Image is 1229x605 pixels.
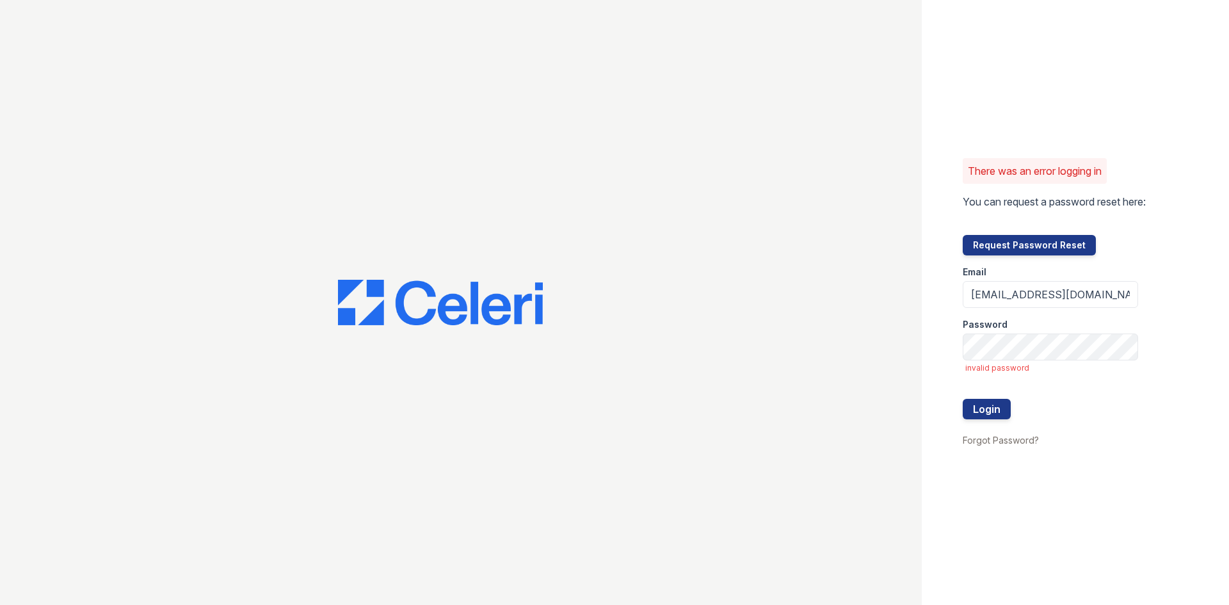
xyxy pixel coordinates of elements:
[965,363,1138,373] span: invalid password
[963,399,1011,419] button: Login
[963,235,1096,255] button: Request Password Reset
[968,163,1102,179] p: There was an error logging in
[963,435,1039,446] a: Forgot Password?
[963,194,1146,209] p: You can request a password reset here:
[963,318,1008,331] label: Password
[338,280,543,326] img: CE_Logo_Blue-a8612792a0a2168367f1c8372b55b34899dd931a85d93a1a3d3e32e68fde9ad4.png
[963,266,986,278] label: Email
